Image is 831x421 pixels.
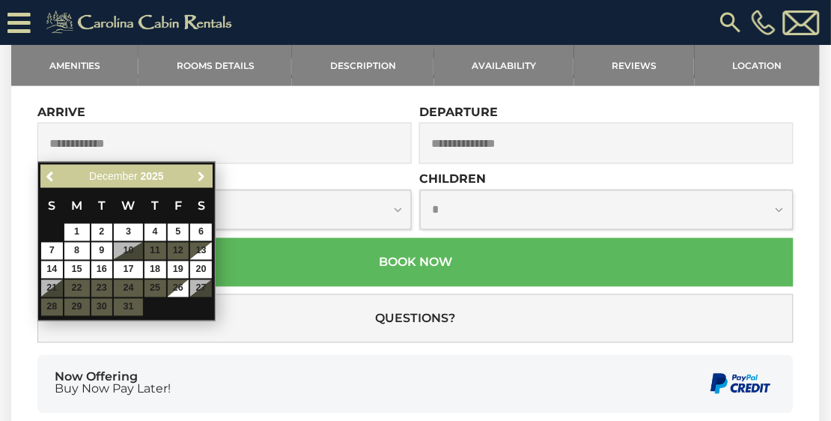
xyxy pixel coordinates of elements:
a: 5 [168,224,189,241]
span: Next [196,171,208,183]
label: Arrive [37,105,85,119]
a: 6 [190,224,212,241]
a: Availability [434,45,574,86]
span: Previous [45,171,57,183]
a: 17 [114,261,142,279]
a: 13 [190,243,212,260]
a: Next [192,167,211,186]
a: 16 [91,261,113,279]
a: 20 [190,261,212,279]
span: Buy Now Pay Later! [55,384,171,396]
span: Tuesday [98,199,106,213]
span: December [89,170,138,182]
button: Questions? [37,294,794,343]
a: 15 [64,261,90,279]
span: Sunday [48,199,55,213]
span: 2025 [141,170,164,182]
a: 18 [144,261,166,279]
a: Amenities [11,45,138,86]
label: Children [419,172,486,186]
span: Wednesday [122,199,136,213]
span: Friday [174,199,182,213]
a: 19 [168,261,189,279]
a: 4 [144,224,166,241]
div: Now Offering [55,372,171,396]
a: 3 [114,224,142,241]
a: Previous [42,167,61,186]
a: 2 [91,224,113,241]
a: 1 [64,224,90,241]
a: 8 [64,243,90,260]
a: Rooms Details [138,45,292,86]
a: Description [292,45,433,86]
span: Monday [71,199,82,213]
span: Saturday [198,199,205,213]
a: Reviews [574,45,695,86]
a: 9 [91,243,113,260]
a: Location [695,45,820,86]
a: 26 [168,280,189,297]
img: search-regular.svg [717,9,744,36]
img: Khaki-logo.png [38,7,245,37]
a: [PHONE_NUMBER] [748,10,779,35]
span: Thursday [151,199,159,213]
a: 14 [41,261,63,279]
button: Book Now [37,238,794,287]
label: Departure [419,105,498,119]
a: 7 [41,243,63,260]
